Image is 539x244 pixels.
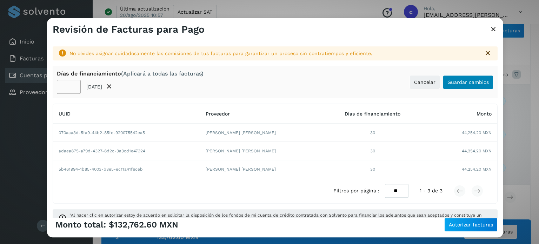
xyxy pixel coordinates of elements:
span: 44,254.20 MXN [462,166,492,173]
td: 30 [322,142,423,160]
td: adaea875-a79d-4327-8d2c-3a3cd1e47324 [53,142,200,160]
span: 1 - 3 de 3 [420,187,442,194]
span: Cancelar [414,80,435,85]
span: $132,762.60 MXN [109,220,178,230]
td: 30 [322,160,423,179]
span: (Aplicará a todas las facturas) [121,70,204,77]
p: [DATE] [86,84,102,90]
span: Proveedor [206,111,230,117]
td: 070aaa3d-5fa9-44b2-85fe-920075542ea5 [53,124,200,142]
td: [PERSON_NAME] [PERSON_NAME] [200,160,322,179]
div: Días de financiamiento [57,70,204,77]
span: 44,254.20 MXN [462,148,492,154]
td: [PERSON_NAME] [PERSON_NAME] [200,142,322,160]
div: No olvides asignar cuidadosamente las comisiones de tus facturas para garantizar un proceso sin c... [69,50,478,57]
button: Guardar cambios [443,75,493,89]
button: Autorizar facturas [444,218,498,232]
span: Autorizar facturas [449,222,493,227]
span: 44,254.20 MXN [462,130,492,136]
h3: Revisión de Facturas para Pago [53,24,205,35]
span: "Al hacer clic en autorizar estoy de acuerdo en solicitar la disposición de los fondos de mi cuen... [69,212,492,225]
td: 30 [322,124,423,142]
span: Monto total: [55,220,106,230]
td: [PERSON_NAME] [PERSON_NAME] [200,124,322,142]
span: Filtros por página : [333,187,379,194]
span: Días de financiamiento [345,111,400,117]
button: Cancelar [410,75,440,89]
td: 5b461994-1b85-4003-b3e5-ec11a41f6ceb [53,160,200,179]
span: Monto [477,111,492,117]
span: Guardar cambios [447,80,489,85]
span: UUID [59,111,71,117]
